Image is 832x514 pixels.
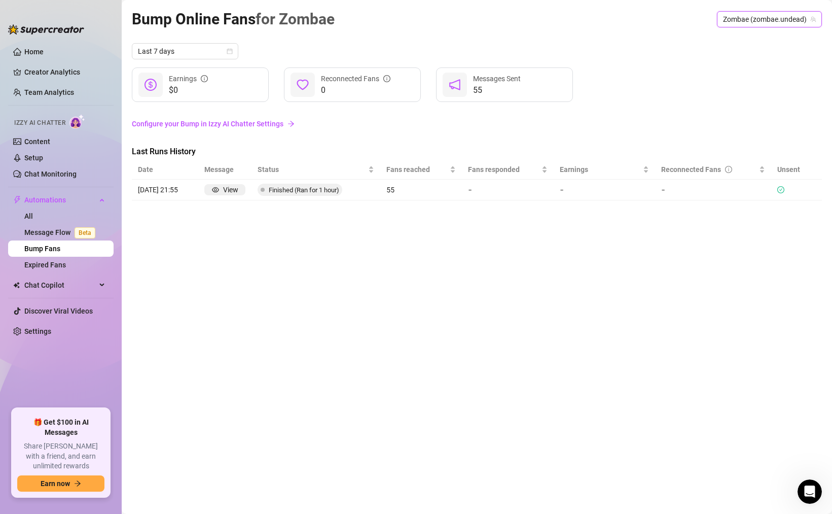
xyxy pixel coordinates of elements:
a: here [137,162,153,170]
span: 0 [321,84,390,96]
th: Status [251,160,380,180]
div: I'd love to talk to someone about pricing for agencies. [37,62,195,94]
article: Bump Online Fans [132,7,335,31]
span: check-circle [777,186,784,193]
th: Unsent [771,160,806,180]
a: Message FlowBeta [24,228,99,236]
a: Setup [24,154,43,162]
span: $0 [169,84,208,96]
span: info-circle [201,75,208,82]
span: dollar [144,79,157,91]
textarea: Message… [9,311,194,328]
span: Last Runs History [132,146,302,158]
span: Earnings [560,164,641,175]
article: 55 [386,184,456,195]
th: Earnings [554,160,655,180]
div: I was trying to do that, unfortunately the calendy link in your chats were broken. Thank you! [37,195,195,237]
article: - [468,184,548,195]
span: team [810,16,816,22]
a: All [24,212,33,220]
a: Settings [24,327,51,335]
img: AI Chatter [69,114,85,129]
div: Jerrame says… [8,195,195,246]
a: Creator Analytics [24,64,105,80]
div: Hi Jerrame, we’d be happy to give you a tour of the platform and discuss pricing options for agen... [8,125,166,177]
button: Gif picker [48,332,56,340]
span: calendar [227,48,233,54]
a: Configure your Bump in Izzy AI Chatter Settingsarrow-right [132,114,822,133]
div: joined the conversation [44,104,173,113]
div: Thank you! [138,296,195,318]
span: Finished (Ran for 1 hour) [269,186,339,194]
button: Start recording [64,332,73,340]
p: The team can also help [49,13,126,23]
th: Date [132,160,198,180]
span: info-circle [725,166,732,173]
div: Jerrame says… [8,62,195,102]
span: info-circle [383,75,390,82]
a: Home [24,48,44,56]
span: notification [449,79,461,91]
div: Yeah, I am about to fix, that! Thanks for letting us know :)[PERSON_NAME] • 1h ago [8,246,166,278]
button: Send a message… [174,328,190,345]
h1: [PERSON_NAME] [49,5,115,13]
span: Status [258,164,366,175]
a: Discover Viral Videos [24,307,93,315]
span: for Zombae [256,10,335,28]
span: arrow-right [74,480,81,487]
span: Izzy AI Chatter [14,118,65,128]
div: Ella says… [8,246,195,296]
div: Yeah, I am about to fix, that! Thanks for letting us know :) [16,252,158,271]
div: Reconnected Fans [661,164,757,175]
th: Message [198,160,251,180]
div: Reconnected Fans [321,73,390,84]
span: heart [297,79,309,91]
span: Chat Copilot [24,277,96,293]
div: View [223,184,238,195]
div: Hi Jerrame, we’d be happy to give you a tour of the platform and discuss pricing options for agen... [16,131,158,171]
a: Expired Fans [24,261,66,269]
div: I'd love to talk to someone about pricing for agencies. [45,68,187,88]
a: Chat Monitoring [24,170,77,178]
span: 🎁 Get $100 in AI Messages [17,418,104,437]
img: logo-BBDzfeDw.svg [8,24,84,35]
span: arrow-right [287,120,295,127]
div: Thank you! [147,302,187,312]
span: Messages Sent [473,75,521,83]
button: Emoji picker [32,332,40,340]
span: Last 7 days [138,44,232,59]
a: Configure your Bump in Izzy AI Chatter Settings [132,118,822,129]
img: Profile image for Ella [29,6,45,22]
div: [PERSON_NAME] • 1h ago [16,280,96,286]
div: Close [178,4,196,22]
div: Jerrame says… [8,296,195,330]
span: Beta [75,227,95,238]
span: Fans reached [386,164,448,175]
th: Fans reached [380,160,462,180]
img: Profile image for Ella [30,104,41,114]
span: thunderbolt [13,196,21,204]
button: Upload attachment [16,332,24,340]
span: Automations [24,192,96,208]
button: go back [7,4,26,23]
button: Earn nowarrow-right [17,475,104,492]
a: Bump Fans [24,245,60,253]
a: Content [24,138,50,146]
span: Zombae (zombae.undead) [723,12,816,27]
b: [PERSON_NAME] [44,105,100,112]
div: Earnings [169,73,208,84]
div: I was trying to do that, unfortunately the calendy link in your chats were broken. Thank you! [45,201,187,231]
div: [PERSON_NAME] • 1h ago [16,179,96,185]
span: eye [212,186,219,193]
span: Fans responded [468,164,539,175]
span: Share [PERSON_NAME] with a friend, and earn unlimited rewards [17,441,104,471]
img: Chat Copilot [13,282,20,289]
button: Home [159,4,178,23]
span: Earn now [41,479,70,488]
span: 55 [473,84,521,96]
article: - [661,184,766,195]
a: Team Analytics [24,88,74,96]
th: Fans responded [462,160,554,180]
div: Ella says… [8,102,195,125]
article: [DATE] 21:55 [138,184,192,195]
